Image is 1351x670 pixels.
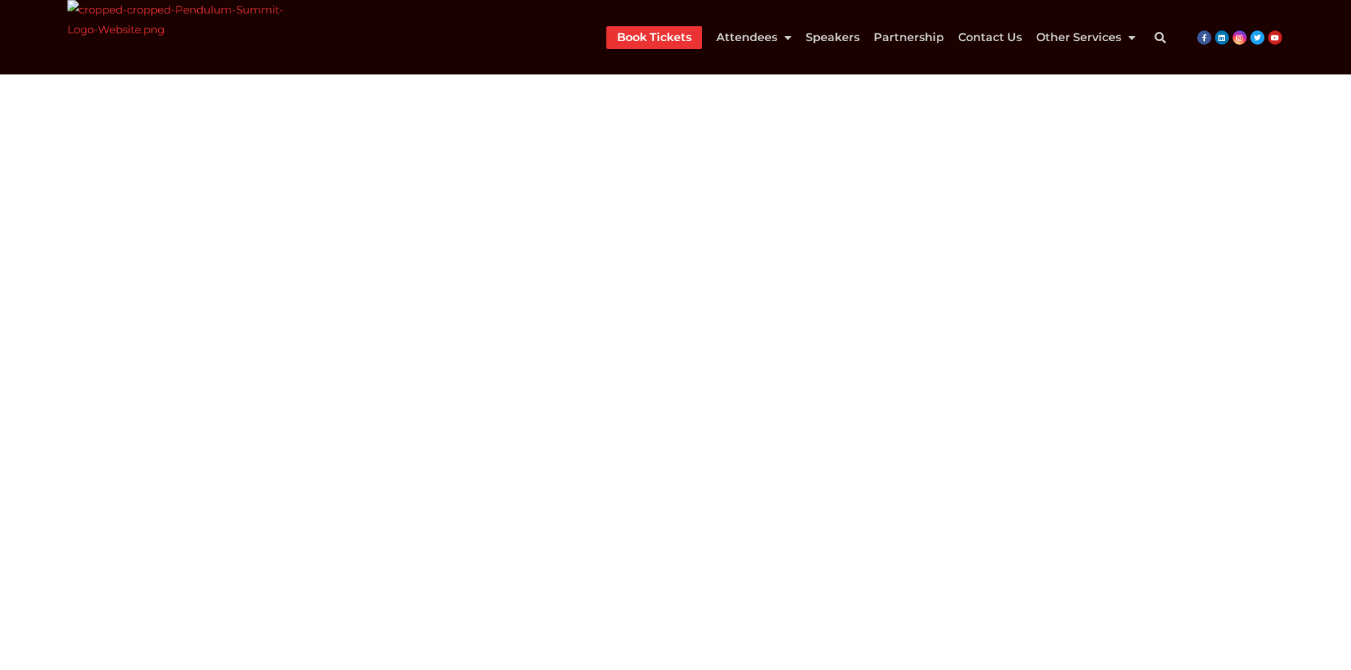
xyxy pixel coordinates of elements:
a: Speakers [806,26,860,49]
a: Contact Us [958,26,1022,49]
a: Attendees [716,26,791,49]
div: Search [1146,23,1174,52]
a: Other Services [1036,26,1135,49]
nav: Menu [606,26,1135,49]
a: Partnership [874,26,944,49]
a: Book Tickets [617,26,691,49]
